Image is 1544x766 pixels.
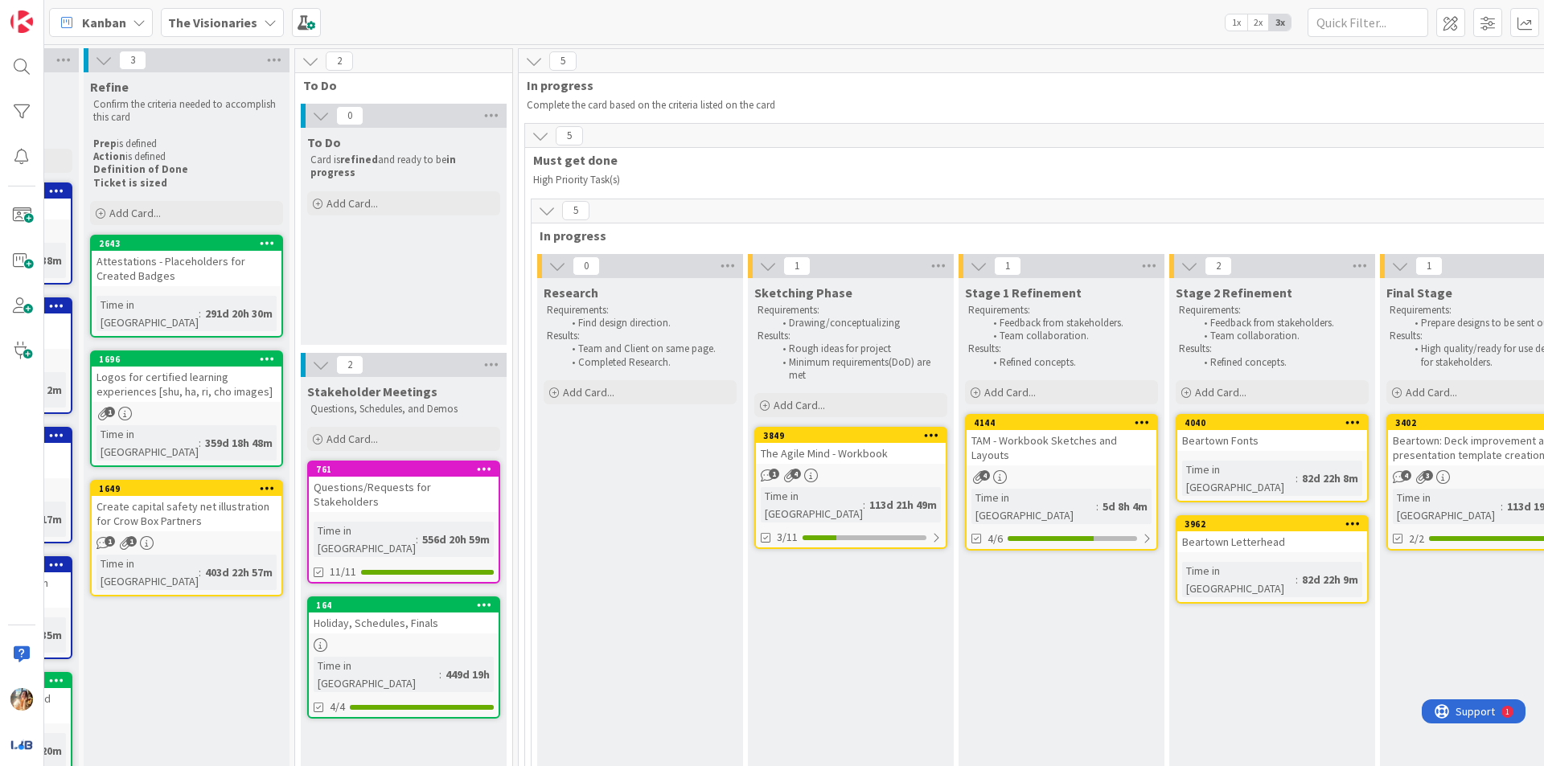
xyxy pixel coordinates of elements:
[774,342,945,355] li: Rough ideas for project
[201,563,277,581] div: 403d 22h 57m
[93,137,280,150] p: is defined
[1182,461,1296,496] div: Time in [GEOGRAPHIC_DATA]
[336,106,363,125] span: 0
[1179,342,1365,355] p: Results:
[527,98,775,112] span: Complete the card based on the criteria listed on the card
[774,398,825,412] span: Add Card...
[330,698,345,715] span: 4/4
[303,77,492,93] span: To Do
[1176,515,1369,604] a: 3962Beartown LetterheadTime in [GEOGRAPHIC_DATA]:82d 22h 9m
[96,296,199,331] div: Time in [GEOGRAPHIC_DATA]
[979,470,990,481] span: 4
[984,356,1156,369] li: Refined concepts.
[549,51,577,71] span: 5
[984,317,1156,330] li: Feedback from stakeholders.
[418,530,494,548] div: 556d 20h 59m
[1308,8,1428,37] input: Quick Filter...
[777,529,798,546] span: 3/11
[92,251,281,286] div: Attestations - Placeholders for Created Badges
[1195,317,1366,330] li: Feedback from stakeholders.
[309,598,499,633] div: 164Holiday, Schedules, Finals
[439,666,441,683] span: :
[316,600,499,611] div: 164
[93,137,117,150] strong: Prep
[573,256,600,276] span: 0
[90,79,129,95] span: Refine
[563,317,734,330] li: Find design direction.
[1177,416,1367,451] div: 4040Beartown Fonts
[1386,285,1452,301] span: Final Stage
[93,150,280,163] p: is defined
[865,496,941,514] div: 113d 21h 49m
[199,434,201,452] span: :
[316,464,499,475] div: 761
[965,414,1158,551] a: 4144TAM - Workbook Sketches and LayoutsTime in [GEOGRAPHIC_DATA]:5d 8h 4m4/6
[93,98,280,125] p: Confirm the criteria needed to accomplish this card
[984,385,1036,399] span: Add Card...
[201,434,277,452] div: 359d 18h 48m
[336,355,363,375] span: 2
[1409,530,1424,547] span: 2/2
[1176,414,1369,502] a: 4040Beartown FontsTime in [GEOGRAPHIC_DATA]:82d 22h 8m
[92,352,281,367] div: 1696
[416,530,418,548] span: :
[1176,285,1292,301] span: Stage 2 Refinement
[758,330,944,342] p: Results:
[10,10,33,33] img: Visit kanbanzone.com
[90,350,283,467] a: 1696Logos for certified learning experiences [shu, ha, ri, cho images]Time in [GEOGRAPHIC_DATA]:3...
[1393,489,1501,524] div: Time in [GEOGRAPHIC_DATA]
[1296,571,1298,588] span: :
[310,153,458,179] strong: in progress
[92,481,281,496] div: 1649
[763,430,946,441] div: 3849
[99,483,281,494] div: 1649
[1179,304,1365,317] p: Requirements:
[968,304,1155,317] p: Requirements:
[34,2,73,22] span: Support
[756,428,946,443] div: 3849
[994,256,1021,276] span: 1
[1401,470,1411,481] span: 4
[92,481,281,531] div: 1649Create capital safety net illustration for Crow Box Partners
[199,563,201,581] span: :
[1177,531,1367,552] div: Beartown Letterhead
[1185,417,1367,428] div: 4040
[307,134,341,150] span: To Do
[1177,430,1367,451] div: Beartown Fonts
[199,305,201,322] span: :
[326,196,378,211] span: Add Card...
[547,304,733,317] p: Requirements:
[556,126,583,145] span: 5
[93,176,167,190] strong: Ticket is sized
[984,330,1156,342] li: Team collaboration.
[314,522,416,557] div: Time in [GEOGRAPHIC_DATA]
[307,383,437,399] span: Stakeholder Meetings
[1296,469,1298,487] span: :
[1195,330,1366,342] li: Team collaboration.
[1269,14,1291,31] span: 3x
[310,154,497,180] p: Card is and ready to be
[109,206,161,220] span: Add Card...
[1098,498,1152,515] div: 5d 8h 4m
[309,477,499,512] div: Questions/Requests for Stakeholders
[756,443,946,464] div: The Agile Mind - Workbook
[761,487,863,522] div: Time in [GEOGRAPHIC_DATA]
[563,342,734,355] li: Team and Client on same page.
[309,462,499,477] div: 761
[310,403,497,416] p: Questions, Schedules, and Demos
[93,162,188,176] strong: Definition of Done
[774,356,945,383] li: Minimum requirements(DoD) are met
[326,432,378,446] span: Add Card...
[126,536,137,547] span: 1
[1096,498,1098,515] span: :
[544,285,598,301] span: Research
[563,356,734,369] li: Completed Research.
[90,235,283,338] a: 2643Attestations - Placeholders for Created BadgesTime in [GEOGRAPHIC_DATA]:291d 20h 30m
[1182,562,1296,597] div: Time in [GEOGRAPHIC_DATA]
[967,416,1156,430] div: 4144
[1298,571,1362,588] div: 82d 22h 9m
[1177,416,1367,430] div: 4040
[93,150,125,163] strong: Action
[314,657,439,692] div: Time in [GEOGRAPHIC_DATA]
[1195,385,1246,399] span: Add Card...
